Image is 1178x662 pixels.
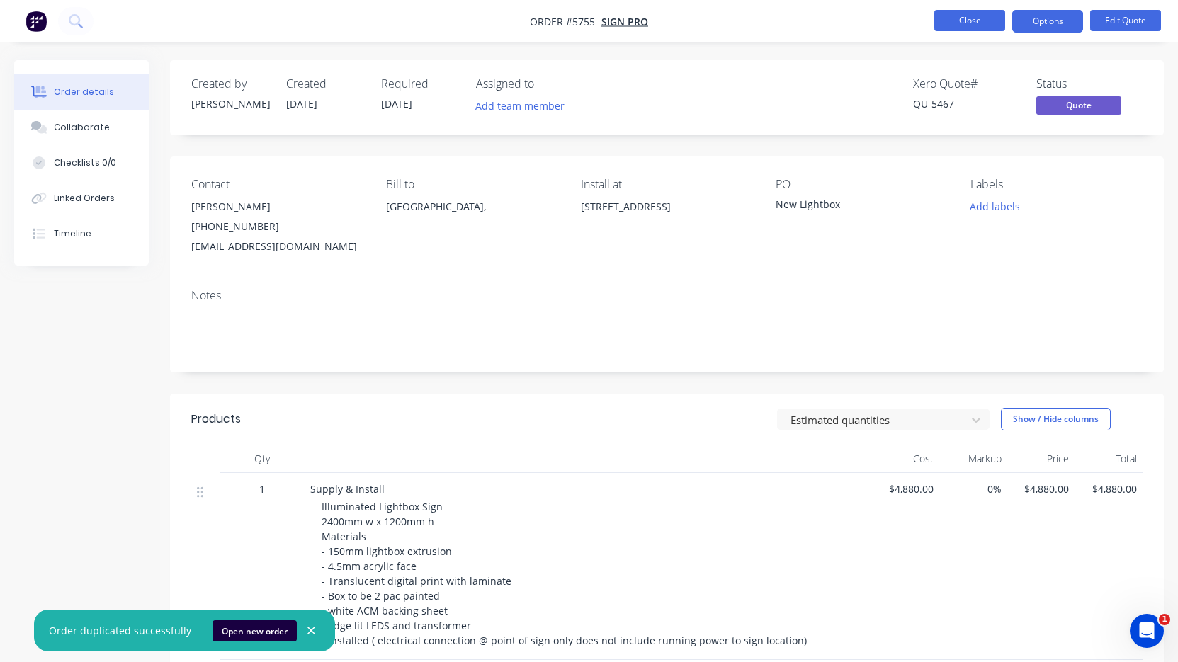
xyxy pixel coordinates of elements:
span: $4,880.00 [1080,481,1137,496]
div: Cost [871,445,939,473]
span: 0% [945,481,1002,496]
div: [PHONE_NUMBER] [191,217,363,236]
div: Total [1075,445,1143,473]
div: Collaborate [54,121,110,134]
div: Created by [191,77,269,91]
div: Contact [191,178,363,191]
div: Xero Quote # [913,77,1019,91]
a: Sign Pro [601,15,648,28]
div: Linked Orders [54,192,115,205]
div: Assigned to [476,77,618,91]
div: [EMAIL_ADDRESS][DOMAIN_NAME] [191,236,363,256]
div: Required [381,77,459,91]
div: PO [776,178,948,191]
div: Products [191,411,241,428]
div: [GEOGRAPHIC_DATA], [386,197,558,242]
button: Options [1012,10,1083,33]
span: [DATE] [381,97,412,110]
div: [PERSON_NAME][PHONE_NUMBER][EMAIL_ADDRESS][DOMAIN_NAME] [191,197,363,256]
span: Quote [1036,96,1121,114]
div: [GEOGRAPHIC_DATA], [386,197,558,217]
div: Order duplicated successfully [49,623,191,638]
div: Bill to [386,178,558,191]
button: Order details [14,74,149,110]
iframe: Intercom live chat [1130,614,1164,648]
span: 1 [259,481,265,496]
div: Status [1036,77,1143,91]
button: Add labels [963,197,1028,216]
span: [DATE] [286,97,317,110]
div: Timeline [54,227,91,240]
span: $4,880.00 [877,481,934,496]
button: Close [934,10,1005,31]
div: New Lightbox [776,197,948,217]
span: Supply & Install [310,482,385,496]
div: Notes [191,289,1143,302]
span: Illuminated Lightbox Sign 2400mm w x 1200mm h Materials - 150mm lightbox extrusion - 4.5mm acryli... [322,500,807,647]
div: [PERSON_NAME] [191,197,363,217]
img: Factory [26,11,47,32]
button: Checklists 0/0 [14,145,149,181]
button: Show / Hide columns [1001,408,1111,430]
div: Created [286,77,364,91]
div: Checklists 0/0 [54,156,116,169]
div: Install at [581,178,753,191]
button: Add team member [468,96,572,115]
button: Timeline [14,216,149,251]
div: Price [1007,445,1075,473]
div: QU-5467 [913,96,1019,111]
div: Markup [939,445,1007,473]
span: Order #5755 - [530,15,601,28]
button: Collaborate [14,110,149,145]
button: Add team member [476,96,572,115]
div: Labels [970,178,1143,191]
div: [STREET_ADDRESS] [581,197,753,242]
span: 1 [1159,614,1170,625]
button: Edit Quote [1090,10,1161,31]
div: Qty [220,445,305,473]
div: [PERSON_NAME] [191,96,269,111]
div: Order details [54,86,114,98]
button: Linked Orders [14,181,149,216]
button: Open new order [213,620,297,641]
div: [STREET_ADDRESS] [581,197,753,217]
span: $4,880.00 [1013,481,1070,496]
